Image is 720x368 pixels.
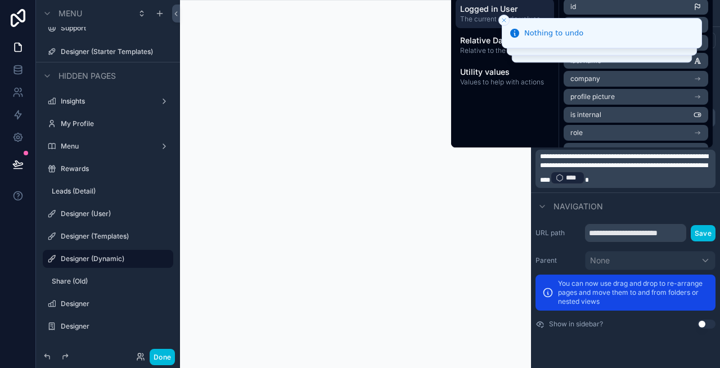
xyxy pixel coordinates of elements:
label: Support [61,24,166,33]
label: Menu [61,142,151,151]
label: Leads (Detail) [52,187,166,196]
span: Menu [58,8,82,19]
button: Done [150,349,175,365]
label: Designer (Starter Templates) [61,47,166,56]
label: Rewards [61,164,166,173]
span: Values to help with actions [460,78,550,87]
label: Designer (Templates) [61,232,166,241]
label: Share (Old) [52,277,166,286]
button: Save [691,225,715,241]
span: Logged in User [460,3,550,15]
label: Designer (User) [61,209,166,218]
label: My Profile [61,119,166,128]
label: Designer (Dynamic) [61,254,166,263]
p: You can now use drag and drop to re-arrange pages and move them to and from folders or nested views [558,279,709,306]
button: None [585,251,715,270]
label: Parent [535,256,580,265]
label: Designer [61,322,166,331]
span: Relative to the current date [460,46,550,55]
button: Close toast [498,15,510,26]
div: Nothing to undo [524,28,583,39]
label: URL path [535,228,580,237]
span: Utility values [460,66,550,78]
label: Insights [61,97,151,106]
span: Navigation [553,201,603,212]
div: scrollable content [535,150,715,188]
span: None [590,255,610,266]
span: Hidden pages [58,70,116,82]
label: Show in sidebar? [549,320,603,329]
span: The current user's values [460,15,550,24]
label: Designer [61,299,166,308]
span: Relative Dates [460,35,550,46]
